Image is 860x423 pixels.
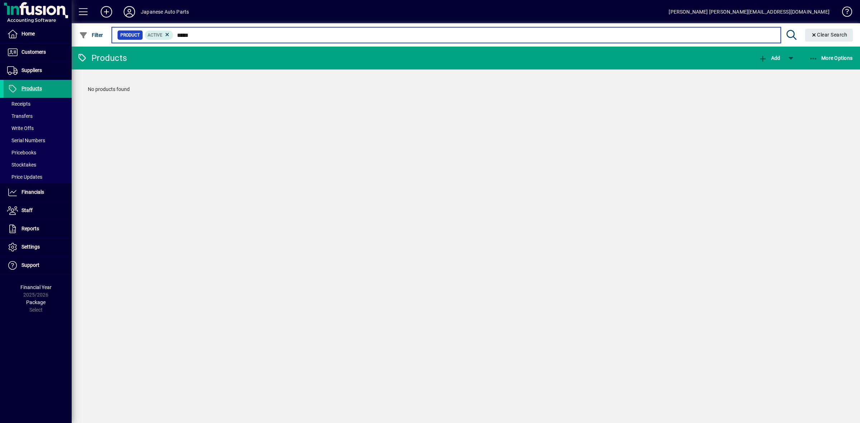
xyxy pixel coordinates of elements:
button: Profile [118,5,141,18]
span: Home [21,31,35,37]
div: [PERSON_NAME] [PERSON_NAME][EMAIL_ADDRESS][DOMAIN_NAME] [669,6,830,18]
button: Add [95,5,118,18]
span: Support [21,262,39,268]
span: Write Offs [7,125,34,131]
a: Staff [4,202,72,220]
span: Clear Search [811,32,847,38]
span: Package [26,299,46,305]
button: Filter [77,29,105,42]
span: Stocktakes [7,162,36,168]
button: More Options [807,52,855,64]
span: Reports [21,226,39,231]
a: Pricebooks [4,146,72,159]
div: Japanese Auto Parts [141,6,189,18]
a: Stocktakes [4,159,72,171]
mat-chip: Activation Status: Active [145,30,173,40]
a: Price Updates [4,171,72,183]
span: Active [148,33,162,38]
span: Product [120,32,140,39]
span: Settings [21,244,40,250]
span: Pricebooks [7,150,36,155]
span: Staff [21,207,33,213]
a: Settings [4,238,72,256]
span: Filter [79,32,103,38]
span: Price Updates [7,174,42,180]
span: Suppliers [21,67,42,73]
span: Financial Year [20,284,52,290]
span: Products [21,86,42,91]
span: Customers [21,49,46,55]
a: Customers [4,43,72,61]
div: Products [77,52,127,64]
span: More Options [809,55,853,61]
a: Knowledge Base [837,1,851,25]
span: Add [759,55,780,61]
a: Support [4,256,72,274]
a: Suppliers [4,62,72,80]
a: Serial Numbers [4,134,72,146]
span: Serial Numbers [7,138,45,143]
span: Financials [21,189,44,195]
a: Financials [4,183,72,201]
a: Transfers [4,110,72,122]
button: Clear [805,29,853,42]
span: Transfers [7,113,33,119]
a: Reports [4,220,72,238]
a: Receipts [4,98,72,110]
button: Add [757,52,782,64]
div: No products found [81,78,851,100]
span: Receipts [7,101,30,107]
a: Home [4,25,72,43]
a: Write Offs [4,122,72,134]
